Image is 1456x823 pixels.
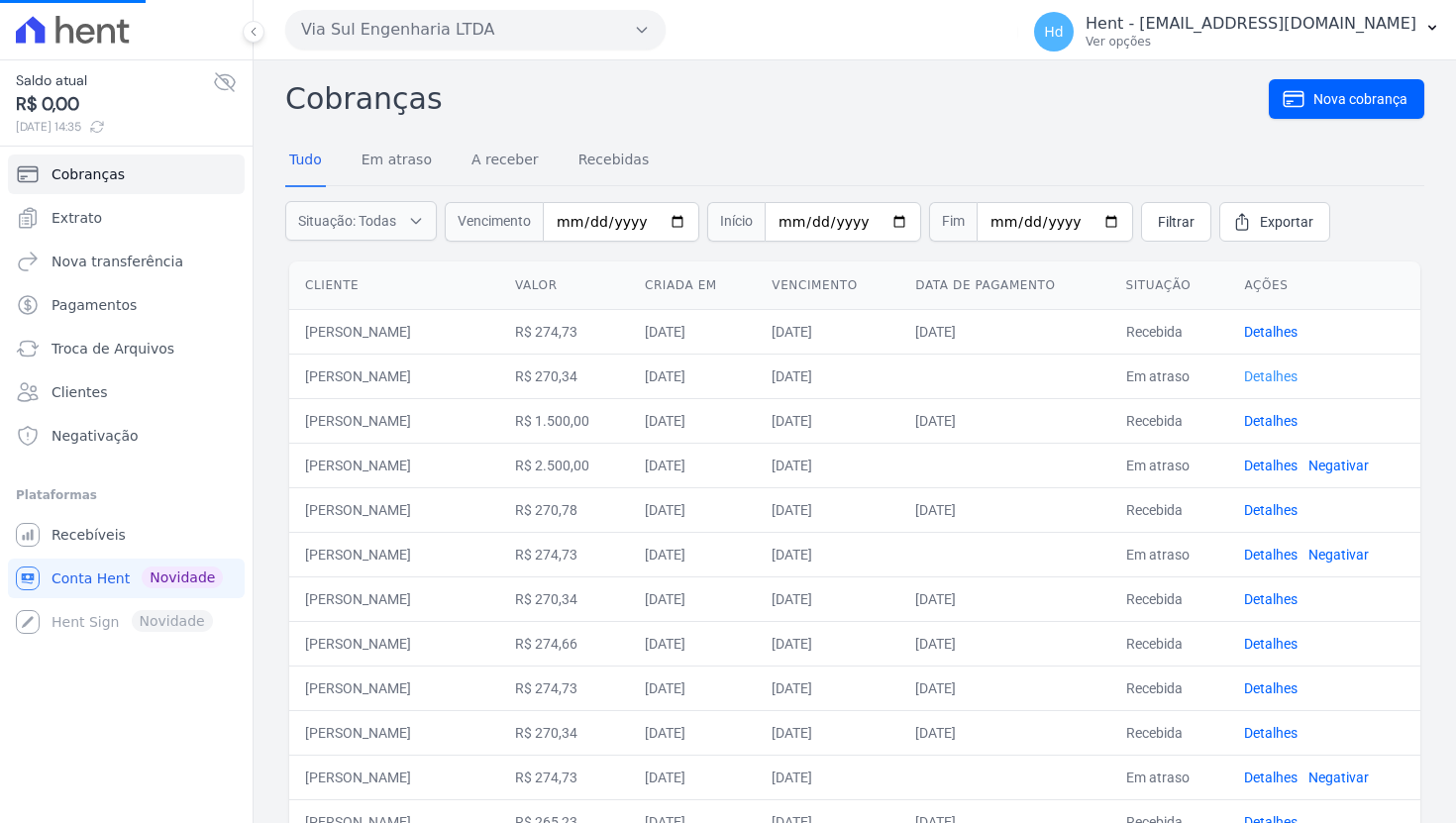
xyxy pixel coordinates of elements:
td: [DATE] [629,755,756,799]
a: Filtrar [1141,202,1211,242]
td: [DATE] [629,487,756,532]
a: Recebíveis [8,515,245,555]
span: Nova cobrança [1313,89,1407,109]
td: [DATE] [756,443,899,487]
th: Ações [1228,261,1420,310]
td: [DATE] [899,710,1109,755]
a: Detalhes [1244,502,1298,518]
a: Negativar [1308,547,1369,563]
td: [PERSON_NAME] [289,532,499,576]
button: Hd Hent - [EMAIL_ADDRESS][DOMAIN_NAME] Ver opções [1018,4,1456,59]
td: R$ 274,73 [499,309,629,354]
a: Cobranças [8,154,245,194]
span: Exportar [1260,212,1313,232]
span: Situação: Todas [298,211,396,231]
th: Data de pagamento [899,261,1109,310]
td: [DATE] [756,755,899,799]
td: [DATE] [629,621,756,666]
td: [DATE] [756,576,899,621]
th: Cliente [289,261,499,310]
td: Recebida [1110,666,1229,710]
h2: Cobranças [285,76,1269,121]
th: Criada em [629,261,756,310]
a: Detalhes [1244,636,1298,652]
td: [DATE] [899,621,1109,666]
td: Em atraso [1110,532,1229,576]
td: [PERSON_NAME] [289,487,499,532]
a: Detalhes [1244,324,1298,340]
th: Situação [1110,261,1229,310]
td: [DATE] [629,354,756,398]
a: Negativar [1308,770,1369,785]
span: Recebíveis [52,525,126,545]
a: Detalhes [1244,770,1298,785]
td: [DATE] [756,487,899,532]
a: Detalhes [1244,591,1298,607]
td: [DATE] [756,710,899,755]
td: Recebida [1110,576,1229,621]
td: [DATE] [756,354,899,398]
td: Recebida [1110,309,1229,354]
td: Recebida [1110,398,1229,443]
a: Detalhes [1244,368,1298,384]
td: [DATE] [756,398,899,443]
td: [DATE] [899,666,1109,710]
td: [DATE] [629,710,756,755]
td: R$ 1.500,00 [499,398,629,443]
button: Situação: Todas [285,201,437,241]
a: Pagamentos [8,285,245,325]
span: Cobranças [52,164,125,184]
a: Exportar [1219,202,1330,242]
span: Nova transferência [52,252,183,271]
a: Detalhes [1244,547,1298,563]
td: [DATE] [629,398,756,443]
span: Filtrar [1158,212,1195,232]
th: Valor [499,261,629,310]
td: R$ 270,34 [499,576,629,621]
td: R$ 274,73 [499,666,629,710]
td: [DATE] [899,487,1109,532]
span: Início [707,202,765,242]
a: Nova transferência [8,242,245,281]
td: [PERSON_NAME] [289,666,499,710]
td: [PERSON_NAME] [289,621,499,666]
span: Hd [1044,25,1063,39]
a: Extrato [8,198,245,238]
td: R$ 270,78 [499,487,629,532]
td: Recebida [1110,487,1229,532]
td: Em atraso [1110,354,1229,398]
td: [PERSON_NAME] [289,710,499,755]
th: Vencimento [756,261,899,310]
a: A receber [468,136,543,187]
span: Pagamentos [52,295,137,315]
td: R$ 270,34 [499,354,629,398]
div: Plataformas [16,483,237,507]
td: [DATE] [899,576,1109,621]
a: Negativação [8,416,245,456]
a: Nova cobrança [1269,79,1424,119]
td: [DATE] [629,576,756,621]
td: [DATE] [756,621,899,666]
span: Troca de Arquivos [52,339,174,359]
td: [PERSON_NAME] [289,354,499,398]
nav: Sidebar [16,154,237,642]
td: [DATE] [629,443,756,487]
td: [DATE] [629,532,756,576]
td: [DATE] [756,532,899,576]
span: Negativação [52,426,139,446]
td: Em atraso [1110,755,1229,799]
td: [DATE] [629,309,756,354]
a: Troca de Arquivos [8,329,245,368]
td: [DATE] [899,398,1109,443]
span: Novidade [142,566,223,588]
span: Vencimento [445,202,543,242]
p: Ver opções [1086,34,1416,50]
span: Saldo atual [16,70,213,91]
a: Clientes [8,372,245,412]
td: Recebida [1110,710,1229,755]
td: R$ 274,66 [499,621,629,666]
span: [DATE] 14:35 [16,118,213,136]
td: Recebida [1110,621,1229,666]
a: Recebidas [574,136,654,187]
a: Tudo [285,136,326,187]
